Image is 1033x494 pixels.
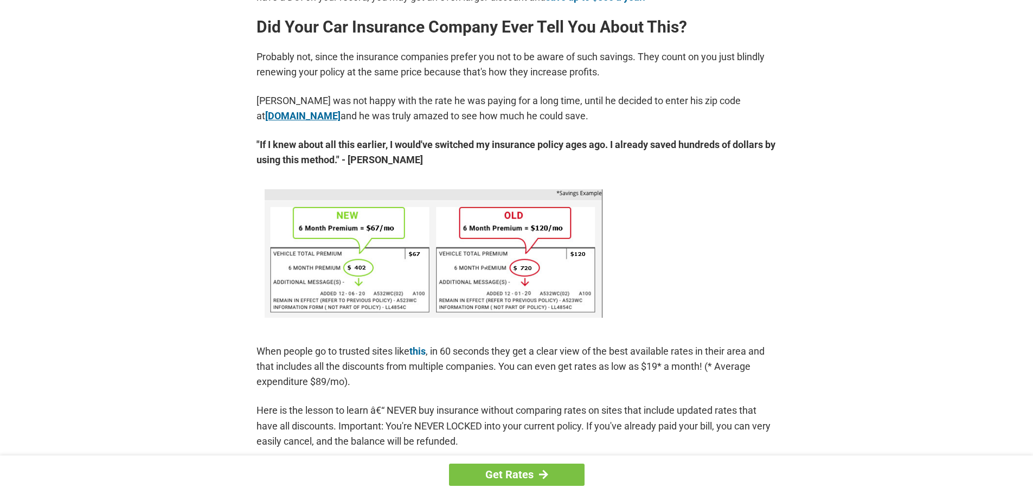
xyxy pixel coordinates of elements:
[265,189,602,318] img: savings
[256,403,777,448] p: Here is the lesson to learn â€“ NEVER buy insurance without comparing rates on sites that include...
[256,93,777,124] p: [PERSON_NAME] was not happy with the rate he was paying for a long time, until he decided to ente...
[449,464,585,486] a: Get Rates
[256,137,777,168] strong: "If I knew about all this earlier, I would've switched my insurance policy ages ago. I already sa...
[256,49,777,80] p: Probably not, since the insurance companies prefer you not to be aware of such savings. They coun...
[256,18,777,36] h2: Did Your Car Insurance Company Ever Tell You About This?
[409,345,426,357] a: this
[265,110,341,121] a: [DOMAIN_NAME]
[256,344,777,389] p: When people go to trusted sites like , in 60 seconds they get a clear view of the best available ...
